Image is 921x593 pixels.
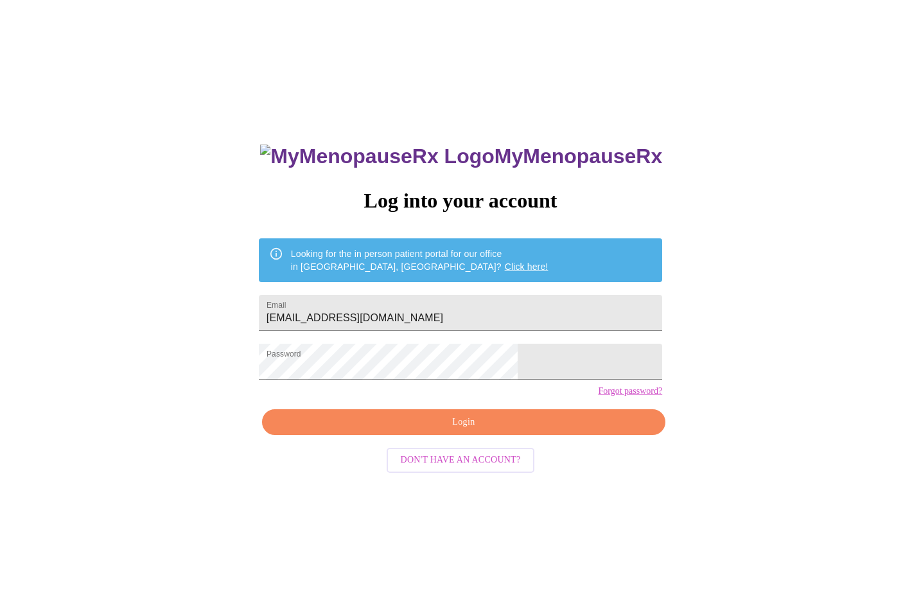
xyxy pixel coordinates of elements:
a: Forgot password? [598,386,662,396]
h3: MyMenopauseRx [260,145,662,168]
a: Don't have an account? [383,454,538,465]
a: Click here! [505,261,548,272]
span: Login [277,414,651,430]
button: Don't have an account? [387,448,535,473]
div: Looking for the in person patient portal for our office in [GEOGRAPHIC_DATA], [GEOGRAPHIC_DATA]? [291,242,548,278]
button: Login [262,409,665,436]
h3: Log into your account [259,189,662,213]
span: Don't have an account? [401,452,521,468]
img: MyMenopauseRx Logo [260,145,494,168]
